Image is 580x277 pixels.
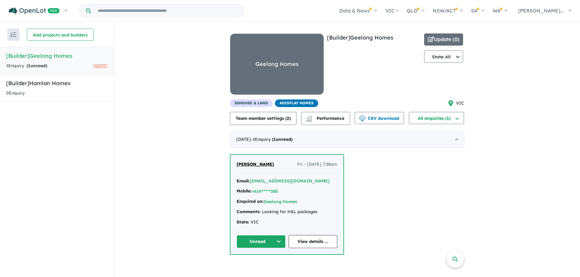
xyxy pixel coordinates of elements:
[6,62,47,70] div: 1 Enquir y
[230,33,324,99] a: Geelong Homes
[92,4,243,17] input: Try estate name, suburb, builder or developer
[307,116,344,121] span: Performance
[272,137,293,142] strong: ( unread)
[409,112,464,124] button: All enquiries (1)
[6,52,108,60] h5: [Builder] Geelong Homes
[255,60,299,69] div: Geelong Homes
[251,137,293,142] span: - 1 Enquir y
[26,63,47,68] strong: ( unread)
[230,131,464,148] div: [DATE]
[275,99,318,107] span: 4 Display Homes
[6,79,108,87] h5: [Builder] Hamlan Homes
[287,116,289,121] span: 2
[301,112,350,125] button: Performance
[297,161,337,168] span: Fri - [DATE] 7:38am
[237,199,264,204] strong: Enquired on:
[456,100,464,107] span: VIC
[27,29,94,41] button: Add projects and builders
[237,219,249,225] strong: State:
[273,137,276,142] span: 1
[10,33,16,37] img: sort.svg
[289,235,338,248] a: View details ...
[230,99,272,107] span: 30 House & Land
[237,188,252,194] strong: Mobile:
[237,161,274,168] a: [PERSON_NAME]
[355,112,404,124] button: CSV download
[237,161,274,167] span: [PERSON_NAME]
[424,33,463,46] button: Update (0)
[250,178,330,184] button: [EMAIL_ADDRESS][DOMAIN_NAME]
[306,117,312,121] img: bar-chart.svg
[237,235,286,248] button: Unread
[424,50,463,63] button: State: All
[359,116,365,122] img: download icon
[306,116,312,119] img: line-chart.svg
[264,199,297,204] a: Geelong Homes
[327,34,393,41] a: [Builder]Geelong Homes
[230,112,297,125] button: Team member settings (2)
[237,219,337,226] div: VIC
[237,208,337,216] div: Looking for H&L packages
[28,63,30,68] span: 1
[264,199,297,205] button: Geelong Homes
[6,90,25,97] div: 0 Enquir y
[9,7,60,15] img: Openlot PRO Logo White
[237,209,261,214] strong: Comments:
[93,63,108,68] span: [DATE]
[518,8,564,14] span: [PERSON_NAME]...
[237,178,250,184] strong: Email:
